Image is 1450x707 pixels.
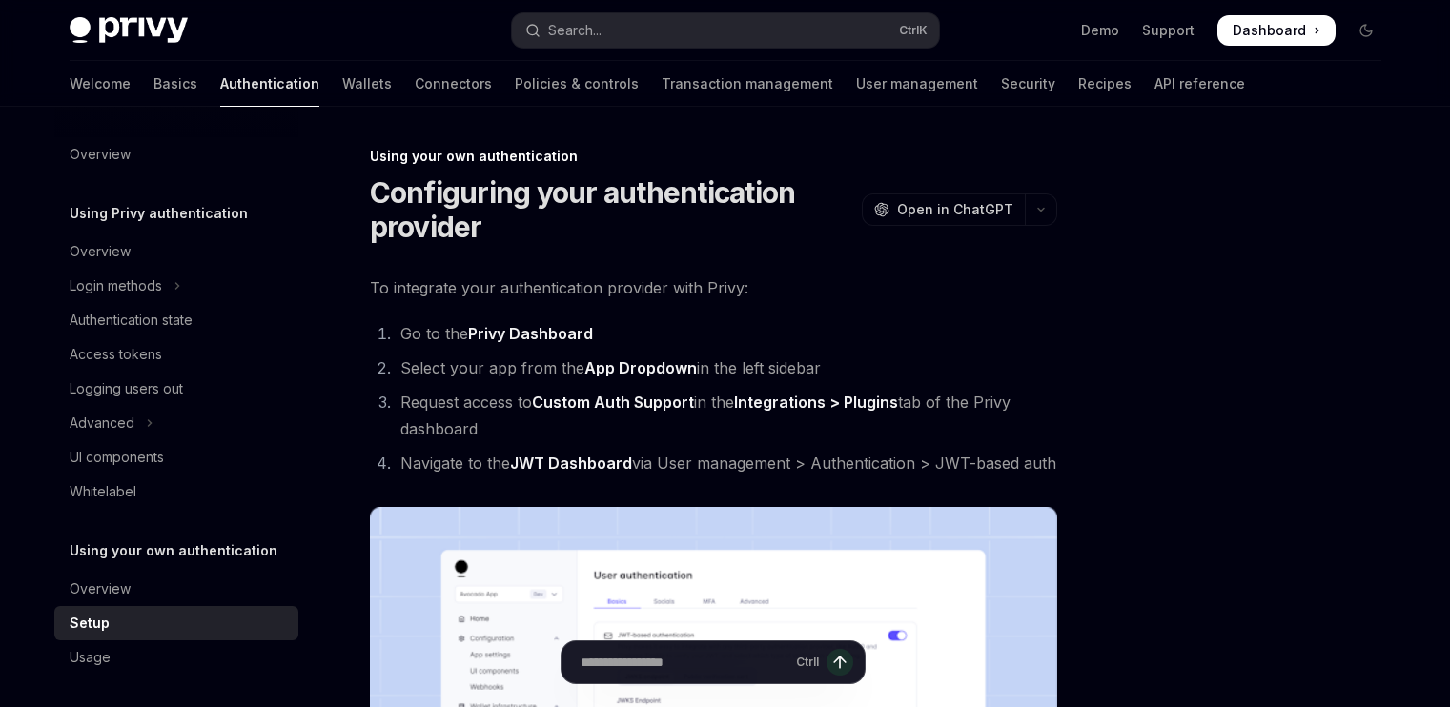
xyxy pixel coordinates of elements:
[70,480,136,503] div: Whitelabel
[70,274,162,297] div: Login methods
[70,143,131,166] div: Overview
[370,274,1057,301] span: To integrate your authentication provider with Privy:
[70,240,131,263] div: Overview
[395,389,1057,442] li: Request access to in the tab of the Privy dashboard
[153,61,197,107] a: Basics
[54,303,298,337] a: Authentication state
[70,646,111,669] div: Usage
[395,320,1057,347] li: Go to the
[515,61,639,107] a: Policies & controls
[70,343,162,366] div: Access tokens
[1001,61,1055,107] a: Security
[54,337,298,372] a: Access tokens
[1142,21,1195,40] a: Support
[532,393,694,412] strong: Custom Auth Support
[342,61,392,107] a: Wallets
[584,358,697,377] strong: App Dropdown
[1217,15,1336,46] a: Dashboard
[70,61,131,107] a: Welcome
[54,269,298,303] button: Toggle Login methods section
[512,13,939,48] button: Open search
[862,193,1025,226] button: Open in ChatGPT
[510,454,632,474] a: JWT Dashboard
[395,354,1057,381] li: Select your app from the in the left sidebar
[1078,61,1132,107] a: Recipes
[827,649,853,676] button: Send message
[54,572,298,606] a: Overview
[70,17,188,44] img: dark logo
[54,440,298,475] a: UI components
[1154,61,1245,107] a: API reference
[897,200,1013,219] span: Open in ChatGPT
[581,641,788,683] input: Ask a question...
[370,147,1057,166] div: Using your own authentication
[220,61,319,107] a: Authentication
[70,412,134,434] div: Advanced
[395,450,1057,476] li: Navigate to the via User management > Authentication > JWT-based auth
[415,61,492,107] a: Connectors
[54,606,298,640] a: Setup
[1081,21,1119,40] a: Demo
[899,23,928,38] span: Ctrl K
[548,19,602,42] div: Search...
[468,324,593,344] a: Privy Dashboard
[1233,21,1306,40] span: Dashboard
[70,577,131,600] div: Overview
[662,61,833,107] a: Transaction management
[54,406,298,440] button: Toggle Advanced section
[54,475,298,509] a: Whitelabel
[54,640,298,675] a: Usage
[1351,15,1381,46] button: Toggle dark mode
[856,61,978,107] a: User management
[70,446,164,469] div: UI components
[54,234,298,269] a: Overview
[468,324,593,343] strong: Privy Dashboard
[54,372,298,406] a: Logging users out
[370,175,854,244] h1: Configuring your authentication provider
[70,309,193,332] div: Authentication state
[70,612,110,635] div: Setup
[734,393,898,413] a: Integrations > Plugins
[70,202,248,225] h5: Using Privy authentication
[70,377,183,400] div: Logging users out
[54,137,298,172] a: Overview
[70,539,277,562] h5: Using your own authentication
